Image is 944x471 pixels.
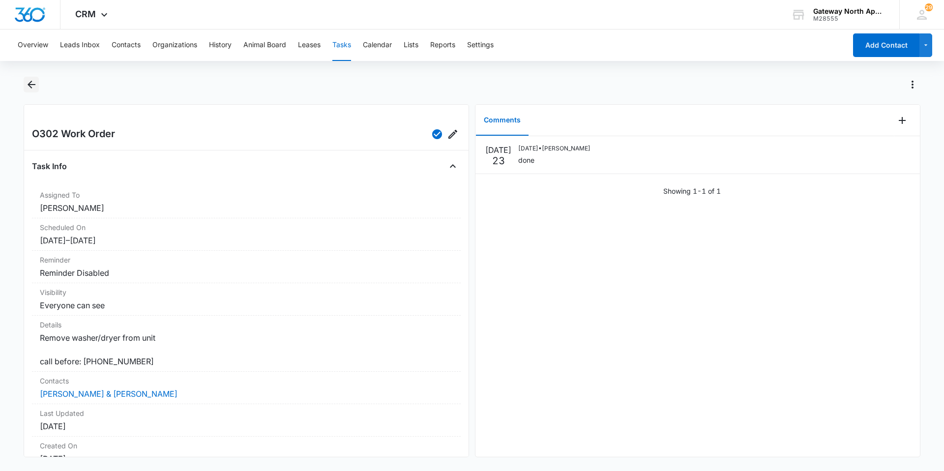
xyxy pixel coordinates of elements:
[18,29,48,61] button: Overview
[112,29,141,61] button: Contacts
[32,437,461,469] div: Created On[DATE]
[485,144,511,156] p: [DATE]
[518,155,590,165] p: done
[32,372,461,404] div: Contacts[PERSON_NAME] & [PERSON_NAME]
[492,156,505,166] p: 23
[663,186,721,196] p: Showing 1-1 of 1
[40,389,177,399] a: [PERSON_NAME] & [PERSON_NAME]
[32,186,461,218] div: Assigned To[PERSON_NAME]
[32,126,115,142] h2: O302 Work Order
[32,251,461,283] div: ReminderReminder Disabled
[476,105,529,136] button: Comments
[298,29,321,61] button: Leases
[925,3,933,11] span: 29
[40,287,453,297] dt: Visibility
[40,299,453,311] dd: Everyone can see
[32,160,67,172] h4: Task Info
[813,7,885,15] div: account name
[40,453,453,465] dd: [DATE]
[332,29,351,61] button: Tasks
[40,202,453,214] dd: [PERSON_NAME]
[813,15,885,22] div: account id
[243,29,286,61] button: Animal Board
[60,29,100,61] button: Leads Inbox
[32,316,461,372] div: DetailsRemove washer/dryer from unit call before: [PHONE_NUMBER]
[404,29,418,61] button: Lists
[32,404,461,437] div: Last Updated[DATE]
[40,408,453,418] dt: Last Updated
[40,320,453,330] dt: Details
[40,190,453,200] dt: Assigned To
[40,235,453,246] dd: [DATE] – [DATE]
[40,332,453,367] dd: Remove washer/dryer from unit call before: [PHONE_NUMBER]
[894,113,910,128] button: Add Comment
[40,267,453,279] dd: Reminder Disabled
[40,441,453,451] dt: Created On
[40,255,453,265] dt: Reminder
[75,9,96,19] span: CRM
[40,222,453,233] dt: Scheduled On
[40,376,453,386] dt: Contacts
[32,218,461,251] div: Scheduled On[DATE]–[DATE]
[430,29,455,61] button: Reports
[152,29,197,61] button: Organizations
[445,126,461,142] button: Edit
[518,144,590,153] p: [DATE] • [PERSON_NAME]
[905,77,920,92] button: Actions
[24,77,39,92] button: Back
[925,3,933,11] div: notifications count
[445,158,461,174] button: Close
[467,29,494,61] button: Settings
[363,29,392,61] button: Calendar
[853,33,919,57] button: Add Contact
[209,29,232,61] button: History
[32,283,461,316] div: VisibilityEveryone can see
[40,420,453,432] dd: [DATE]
